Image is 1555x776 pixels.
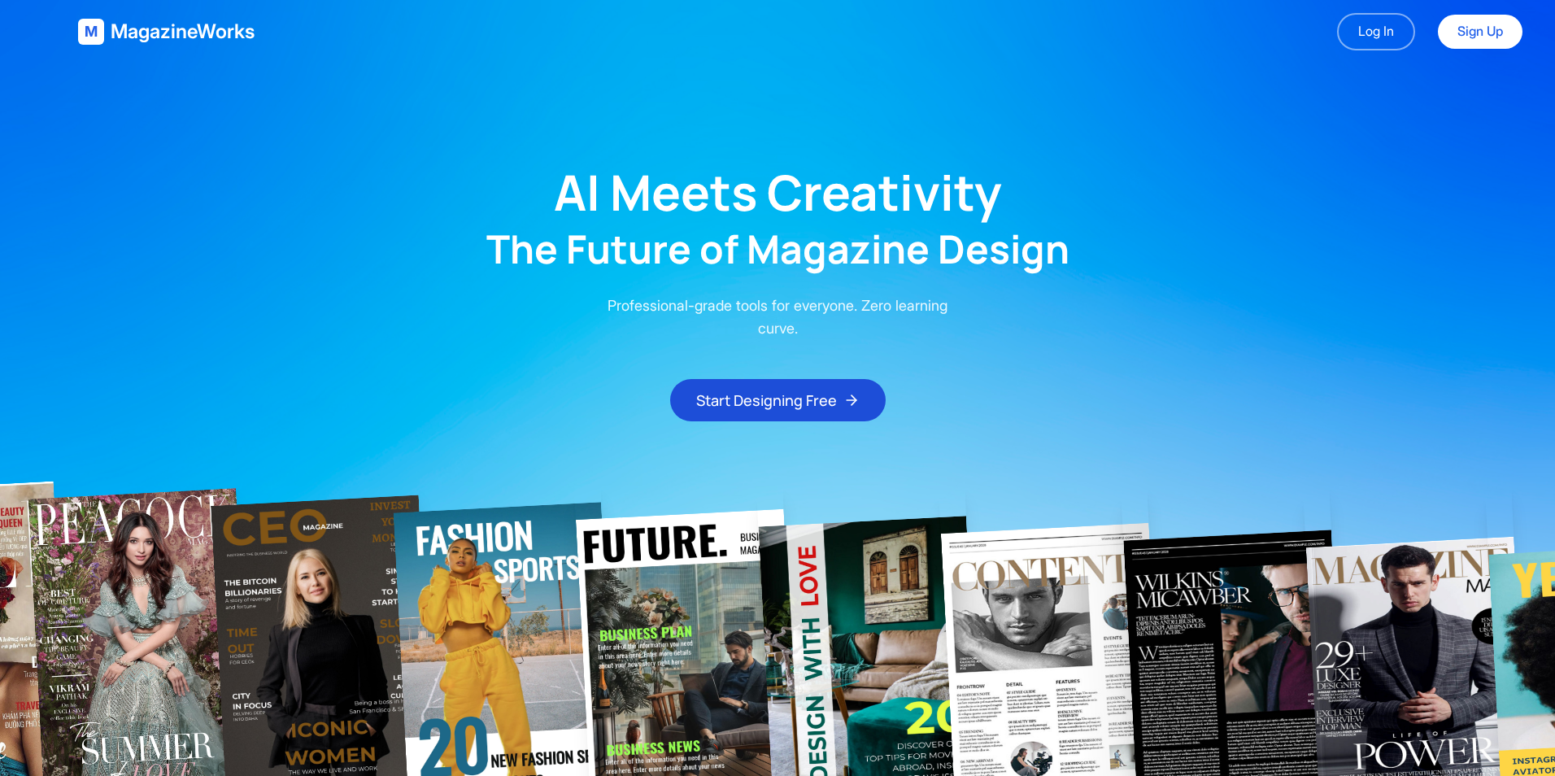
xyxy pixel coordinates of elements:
h2: The Future of Magazine Design [486,229,1069,268]
h1: AI Meets Creativity [554,168,1002,216]
a: Log In [1337,13,1415,50]
span: MagazineWorks [111,19,255,45]
a: Sign Up [1438,15,1522,49]
span: M [85,20,98,43]
button: Start Designing Free [670,379,886,421]
p: Professional-grade tools for everyone. Zero learning curve. [595,294,960,340]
